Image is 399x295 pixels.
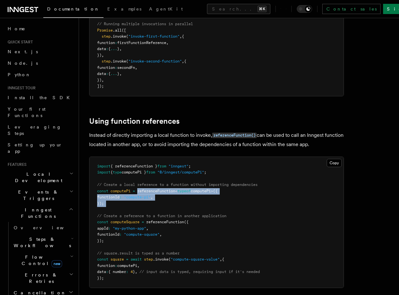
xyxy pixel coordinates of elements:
[135,65,137,70] span: ,
[322,4,381,14] a: Contact sales
[115,263,117,268] span: :
[184,59,186,63] span: {
[113,28,122,33] span: .all
[126,59,128,63] span: (
[108,71,110,76] span: {
[97,182,258,187] span: // Create a local reference to a function without importing dependencies
[180,34,182,39] span: ,
[97,214,226,218] span: // Create a reference to a function in another application
[102,78,104,82] span: ,
[110,257,124,262] span: square
[212,133,257,138] code: referenceFunction()
[122,170,146,174] span: computePi }
[115,65,117,70] span: :
[43,2,103,18] a: Documentation
[126,34,128,39] span: (
[5,69,75,80] a: Python
[131,257,142,262] span: await
[182,34,184,39] span: {
[11,254,70,267] span: Flow Control
[47,6,100,11] span: Documentation
[108,269,126,274] span: { number
[97,84,104,88] span: ]);
[5,139,75,157] a: Setting up your app
[220,257,222,262] span: ,
[97,201,104,206] span: });
[8,61,38,66] span: Node.js
[168,257,171,262] span: (
[222,257,224,262] span: {
[124,232,160,237] span: "compute-square"
[160,232,162,237] span: ,
[8,49,38,54] span: Next.js
[149,6,183,11] span: AgentKit
[171,257,220,262] span: "compute-square-value"
[153,257,168,262] span: .invoke
[212,132,257,138] a: referenceFunction()
[117,71,119,76] span: }
[11,272,69,284] span: Errors & Retries
[97,41,115,45] span: function
[103,2,145,17] a: Examples
[97,170,110,174] span: import
[184,220,189,224] span: ({
[11,233,75,251] button: Steps & Workflows
[168,164,189,168] span: "inngest"
[5,162,26,167] span: Features
[5,57,75,69] a: Node.js
[110,59,126,63] span: .invoke
[131,269,133,274] span: 4
[5,85,36,91] span: Inngest tour
[97,269,106,274] span: data
[8,107,46,118] span: Your first Functions
[110,189,131,193] span: computePi
[135,269,137,274] span: ,
[5,92,75,103] a: Install the SDK
[97,71,106,76] span: data
[107,6,141,11] span: Examples
[97,47,106,51] span: data
[5,207,69,219] span: Inngest Functions
[157,170,204,174] span: "@/inngest/computePi"
[142,220,144,224] span: =
[119,71,122,76] span: ,
[11,269,75,287] button: Errors & Retries
[52,260,62,267] span: new
[117,47,119,51] span: }
[5,46,75,57] a: Next.js
[166,41,168,45] span: ,
[5,103,75,121] a: Your first Functions
[146,170,155,174] span: from
[191,189,217,193] span: computePi>({
[207,4,270,14] button: Search...⌘K
[145,2,187,17] a: AgentKit
[133,269,135,274] span: }
[97,251,180,255] span: // square.result is typed as a number
[108,47,110,51] span: {
[119,232,122,237] span: :
[102,53,104,57] span: ,
[137,263,139,268] span: ,
[5,121,75,139] a: Leveraging Steps
[97,263,115,268] span: function
[189,164,191,168] span: ;
[97,220,108,224] span: const
[102,59,110,63] span: step
[8,26,25,32] span: Home
[5,171,69,184] span: Local Development
[117,41,166,45] span: firstFunctionReference
[126,257,128,262] span: =
[89,117,180,126] a: Using function references
[144,257,153,262] span: step
[297,5,312,13] button: Toggle dark mode
[97,276,104,280] span: });
[97,195,119,199] span: functionId
[110,47,117,51] span: ...
[106,47,108,51] span: :
[128,59,182,63] span: "invoke-second-function"
[117,263,137,268] span: computePi
[11,222,75,233] a: Overview
[89,131,344,149] p: Instead of directly importing a local function to invoke, can be used to call an Inngest function...
[5,189,69,202] span: Events & Triggers
[175,189,177,193] span: <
